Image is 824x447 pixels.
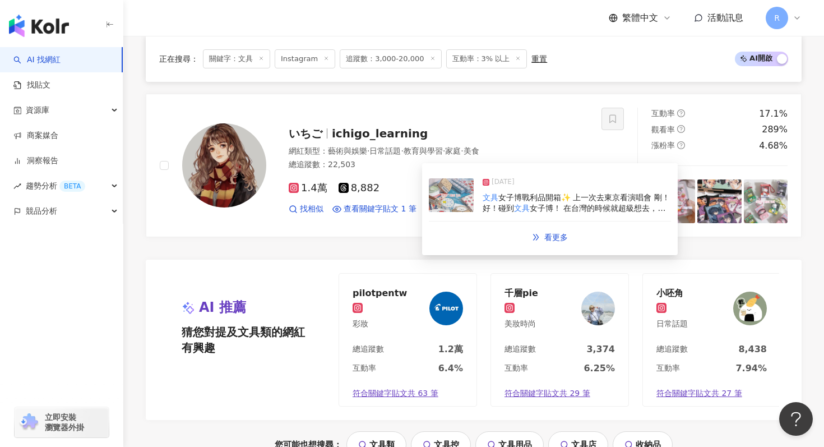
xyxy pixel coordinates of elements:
span: 猜您對提及文具類的網紅有興趣 [182,324,312,356]
img: logo [9,15,69,37]
span: 女子博！ 在台灣的時候就超級想去，立馬上網訂票ദ്ദി𐔌՞⸝⸝≍ ·̫ ≍⸝⸝՞𐦯 [483,204,665,224]
span: 1.4萬 [289,182,327,194]
span: 關鍵字：文具 [203,49,270,68]
div: 互動率 [656,363,680,374]
a: 找相似 [289,204,323,215]
span: R [774,12,780,24]
div: 289% [762,123,788,136]
span: rise [13,182,21,190]
div: 互動率 [353,363,376,374]
a: 千層pie美妝時尚KOL Avatar總追蹤數3,374互動率6.25%符合關鍵字貼文共 29 筆 [490,273,629,407]
div: 總追蹤數 ： 22,503 [289,159,588,170]
div: 互動率 [504,363,528,374]
span: question-circle [677,125,685,133]
span: いちご [289,127,322,140]
img: post-image [429,178,474,212]
img: KOL Avatar [429,292,463,325]
div: 日常話題 [656,319,688,330]
span: 美食 [464,146,479,155]
span: 8,882 [339,182,380,194]
span: 互動率：3% 以上 [446,49,527,68]
span: 找相似 [300,204,323,215]
div: pilotpentw [353,287,407,298]
a: chrome extension立即安裝 瀏覽器外掛 [15,407,109,437]
div: 總追蹤數 [656,344,688,355]
div: 網紅類型 ： [289,146,588,157]
a: pilotpentw彩妝KOL Avatar總追蹤數1.2萬互動率6.4%符合關鍵字貼文共 63 筆 [339,273,477,407]
span: 符合關鍵字貼文共 63 筆 [353,388,438,399]
span: 活動訊息 [707,12,743,23]
span: 趨勢分析 [26,173,85,199]
span: 繁體中文 [622,12,658,24]
span: 觀看率 [651,125,675,134]
div: 7.94% [735,362,767,375]
span: · [401,146,403,155]
img: post-image [744,179,788,223]
span: question-circle [677,109,685,117]
div: 3,374 [586,343,615,356]
span: question-circle [677,141,685,149]
img: KOL Avatar [182,123,266,208]
img: KOL Avatar [581,292,615,325]
div: 小呸角 [656,287,688,298]
span: ichigo_learning [332,127,428,140]
a: 符合關鍵字貼文共 29 筆 [491,381,628,406]
a: searchAI 找網紅 [13,54,61,66]
iframe: Help Scout Beacon - Open [779,402,813,436]
span: 追蹤數：3,000-20,000 [340,49,441,68]
span: 教育與學習 [404,146,443,155]
a: 商案媒合 [13,130,58,141]
div: 4.68% [759,140,788,152]
div: 美妝時尚 [504,319,538,330]
span: 正在搜尋 ： [159,54,198,63]
a: 查看關鍵字貼文 1 筆 [332,204,416,215]
span: 互動率 [651,109,675,118]
a: KOL Avatarいちごichigo_learning網紅類型：藝術與娛樂·日常話題·教育與學習·家庭·美食總追蹤數：22,5031.4萬8,882找相似查看關鍵字貼文 1 筆互動率ques... [146,94,802,238]
span: Instagram [275,49,335,68]
img: post-image [697,179,741,223]
span: 競品分析 [26,199,57,224]
mark: 文具 [483,193,498,202]
span: 查看關鍵字貼文 1 筆 [344,204,416,215]
a: double-right看更多 [520,226,580,248]
a: 符合關鍵字貼文共 63 筆 [339,381,476,406]
span: 女子博戰利品開箱✨ 上一次去東京看演唱會 剛！好！碰到 [483,193,670,213]
div: 6.4% [438,362,463,375]
a: 小呸角日常話題KOL Avatar總追蹤數8,438互動率7.94%符合關鍵字貼文共 27 筆 [642,273,781,407]
div: 1.2萬 [438,343,463,356]
span: 符合關鍵字貼文共 29 筆 [504,388,590,399]
span: 看更多 [544,233,568,242]
span: · [461,146,463,155]
span: 日常話題 [369,146,401,155]
img: chrome extension [18,413,40,431]
span: 資源庫 [26,98,49,123]
span: 漲粉率 [651,141,675,150]
mark: 文具 [514,204,530,213]
span: 符合關鍵字貼文共 27 筆 [656,388,742,399]
span: double-right [532,233,540,241]
div: 總追蹤數 [504,344,536,355]
div: 千層pie [504,287,538,298]
span: AI 推薦 [199,298,246,317]
a: 符合關鍵字貼文共 27 筆 [643,381,780,406]
span: [DATE] [492,177,515,188]
div: BETA [59,181,85,192]
div: 6.25% [584,362,615,375]
a: 找貼文 [13,80,50,91]
img: KOL Avatar [733,292,767,325]
span: 立即安裝 瀏覽器外掛 [45,412,84,432]
div: 17.1% [759,108,788,120]
span: 藝術與娛樂 [328,146,367,155]
span: 家庭 [445,146,461,155]
a: 洞察報告 [13,155,58,167]
span: · [443,146,445,155]
div: 8,438 [738,343,767,356]
div: 重置 [531,54,547,63]
span: · [367,146,369,155]
div: 彩妝 [353,319,407,330]
div: 總追蹤數 [353,344,384,355]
